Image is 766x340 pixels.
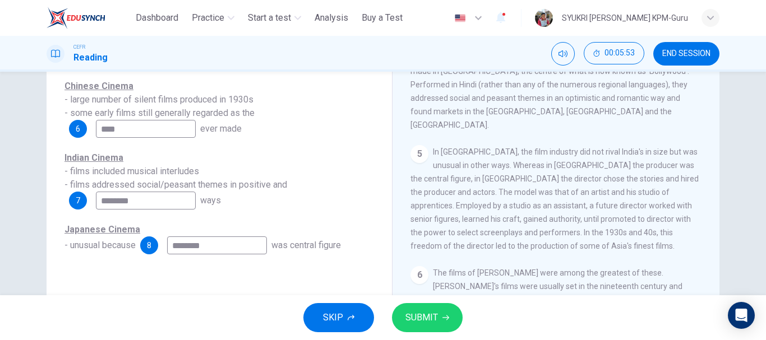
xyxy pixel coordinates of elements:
[392,303,463,332] button: SUBMIT
[76,197,80,204] span: 7
[728,302,755,329] div: Open Intercom Messenger
[64,152,287,190] span: - films included musical interludes - films addressed social/peasant themes in positive and
[147,241,151,249] span: 8
[47,7,105,29] img: ELTC logo
[271,240,341,250] span: was central figure
[248,11,291,25] span: Start a test
[551,42,575,66] div: Mute
[73,43,85,51] span: CEFR
[605,49,635,58] span: 00:05:53
[405,310,438,325] span: SUBMIT
[131,8,183,28] button: Dashboard
[535,9,553,27] img: Profile picture
[136,11,178,25] span: Dashboard
[64,224,140,250] span: - unusual because
[584,42,644,66] div: Hide
[410,145,428,163] div: 5
[76,125,80,133] span: 6
[200,123,242,134] span: ever made
[410,147,699,250] span: In [GEOGRAPHIC_DATA], the film industry did not rival India's in size but was unusual in other wa...
[562,11,688,25] div: SYUKRI [PERSON_NAME] KPM-Guru
[653,42,719,66] button: END SESSION
[453,14,467,22] img: en
[64,81,255,118] span: - large number of silent films produced in 1930s - some early films still generally regarded as the
[200,195,221,206] span: ways
[64,152,123,163] u: Indian Cinema
[47,7,131,29] a: ELTC logo
[243,8,306,28] button: Start a test
[323,310,343,325] span: SKIP
[584,42,644,64] button: 00:05:53
[187,8,239,28] button: Practice
[192,11,224,25] span: Practice
[73,51,108,64] h1: Reading
[303,303,374,332] button: SKIP
[357,8,407,28] button: Buy a Test
[64,224,140,235] u: Japanese Cinema
[315,11,348,25] span: Analysis
[310,8,353,28] button: Analysis
[662,49,710,58] span: END SESSION
[64,81,133,91] u: Chinese Cinema
[362,11,403,25] span: Buy a Test
[410,266,428,284] div: 6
